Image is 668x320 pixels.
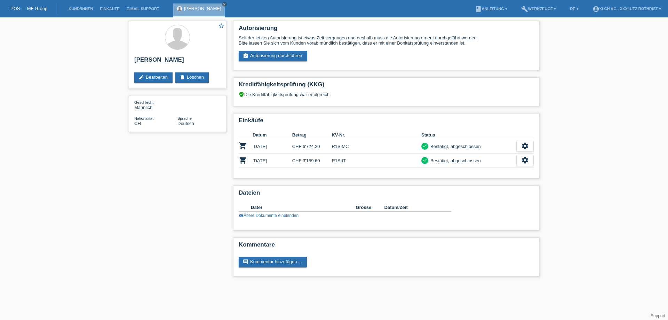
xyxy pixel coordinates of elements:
a: close [222,2,227,7]
th: Datum/Zeit [384,203,442,212]
i: verified_user [239,92,244,97]
a: Kund*innen [65,7,96,11]
div: Männlich [134,100,177,110]
i: close [223,2,226,6]
i: assignment_turned_in [243,53,248,58]
th: Datum [253,131,292,139]
i: book [475,6,482,13]
th: Status [421,131,516,139]
a: DE ▾ [566,7,582,11]
i: check [422,143,427,148]
td: [DATE] [253,139,292,154]
a: editBearbeiten [134,72,173,83]
i: edit [138,75,144,80]
i: POSP00026084 [239,142,247,150]
td: R1SIMC [332,139,421,154]
i: check [422,158,427,163]
a: Support [651,313,665,318]
a: POS — MF Group [10,6,47,11]
span: Schweiz [134,121,141,126]
div: Bestätigt, abgeschlossen [428,157,481,164]
span: Nationalität [134,116,153,120]
a: commentKommentar hinzufügen ... [239,257,307,267]
a: star_border [218,23,224,30]
a: assignment_turned_inAutorisierung durchführen [239,51,307,61]
a: buildWerkzeuge ▾ [518,7,560,11]
th: Grösse [356,203,384,212]
td: [DATE] [253,154,292,168]
i: build [521,6,528,13]
div: Seit der letzten Autorisierung ist etwas Zeit vergangen und deshalb muss die Autorisierung erneut... [239,35,534,46]
h2: [PERSON_NAME] [134,56,221,67]
i: visibility [239,213,244,218]
a: bookAnleitung ▾ [471,7,511,11]
h2: Dateien [239,189,534,200]
a: deleteLöschen [175,72,209,83]
td: R1SIIT [332,154,421,168]
a: E-Mail Support [123,7,163,11]
div: Die Kreditfähigkeitsprüfung war erfolgreich. [239,92,534,102]
i: comment [243,259,248,265]
i: settings [521,156,529,164]
a: [PERSON_NAME] [184,6,221,11]
a: Einkäufe [96,7,123,11]
h2: Kreditfähigkeitsprüfung (KKG) [239,81,534,92]
span: Geschlecht [134,100,153,104]
td: CHF 3'159.60 [292,154,332,168]
a: account_circleXLCH AG - XXXLutz Rothrist ▾ [589,7,665,11]
i: POSP00026085 [239,156,247,164]
span: Deutsch [177,121,194,126]
th: Betrag [292,131,332,139]
div: Bestätigt, abgeschlossen [428,143,481,150]
h2: Einkäufe [239,117,534,127]
i: account_circle [593,6,599,13]
i: delete [180,75,185,80]
a: visibilityÄltere Dokumente einblenden [239,213,299,218]
h2: Kommentare [239,241,534,252]
i: settings [521,142,529,150]
h2: Autorisierung [239,25,534,35]
td: CHF 6'724.20 [292,139,332,154]
th: KV-Nr. [332,131,421,139]
span: Sprache [177,116,192,120]
th: Datei [251,203,356,212]
i: star_border [218,23,224,29]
